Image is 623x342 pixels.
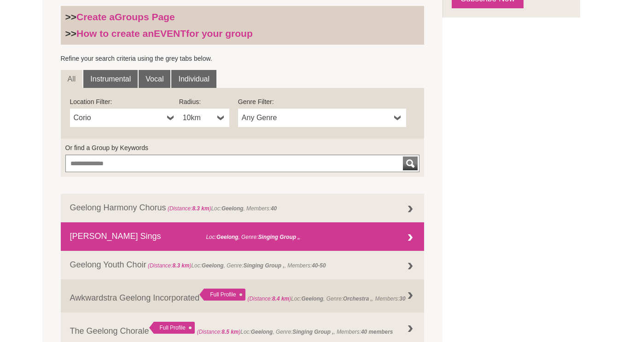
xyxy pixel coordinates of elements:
a: Awkwardstra Geelong Incorporated Full Profile (Distance:8.4 km)Loc:Geelong, Genre:Orchestra ,, Me... [61,279,425,313]
a: Create aGroups Page [76,12,175,22]
span: Any Genre [242,112,390,123]
strong: 40 [271,205,277,212]
p: Refine your search criteria using the grey tabs below. [61,54,425,63]
strong: 8.4 km [272,296,289,302]
a: How to create anEVENTfor your group [76,28,253,39]
a: Geelong Harmony Chorus (Distance:8.3 km)Loc:Geelong, Members:40 [61,194,425,222]
strong: Groups Page [115,12,175,22]
span: 10km [183,112,214,123]
strong: Singing Group , [244,262,285,269]
strong: Geelong [216,234,239,240]
span: (Distance: ) [248,296,291,302]
label: Genre Filter: [238,97,406,106]
strong: 40 members [361,329,393,335]
div: Full Profile [149,322,195,334]
strong: Geelong [302,296,324,302]
h3: >> [65,28,420,40]
strong: Geelong [202,262,224,269]
strong: 8.3 km [192,205,209,212]
strong: 40-50 [312,262,326,269]
strong: 8.3 km [172,262,189,269]
strong: Singing Group , [258,234,299,240]
label: Radius: [179,97,229,106]
strong: Geelong [221,205,244,212]
strong: Singing Group , [292,329,333,335]
h3: >> [65,11,420,23]
span: (Distance: ) [168,205,211,212]
a: [PERSON_NAME] Sings (Distance:8.3 km)Loc:Geelong, Genre:Singing Group ,, [61,222,425,251]
a: Geelong Youth Choir (Distance:8.3 km)Loc:Geelong, Genre:Singing Group ,, Members:40-50 [61,251,425,279]
span: (Distance: ) [163,234,206,240]
a: Instrumental [83,70,138,88]
span: Loc: , Genre: , Members: [146,262,326,269]
span: (Distance: ) [148,262,192,269]
strong: Geelong [251,329,273,335]
span: Loc: , Genre: , [161,234,301,240]
a: All [61,70,83,88]
strong: EVENT [154,28,186,39]
div: Full Profile [199,289,245,301]
label: Or find a Group by Keywords [65,143,420,152]
a: Corio [70,109,179,127]
strong: 8.3 km [187,234,204,240]
a: Individual [171,70,216,88]
span: Corio [74,112,163,123]
a: Any Genre [238,109,406,127]
a: 10km [179,109,229,127]
strong: 8.5 km [221,329,239,335]
span: Loc: , Members: [166,205,277,212]
span: (Distance: ) [197,329,241,335]
strong: 30 [399,296,405,302]
span: Loc: , Genre: , Members: [197,329,393,335]
label: Location Filter: [70,97,179,106]
span: Loc: , Genre: , Members: [248,296,406,302]
strong: Orchestra , [343,296,372,302]
a: Vocal [139,70,170,88]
